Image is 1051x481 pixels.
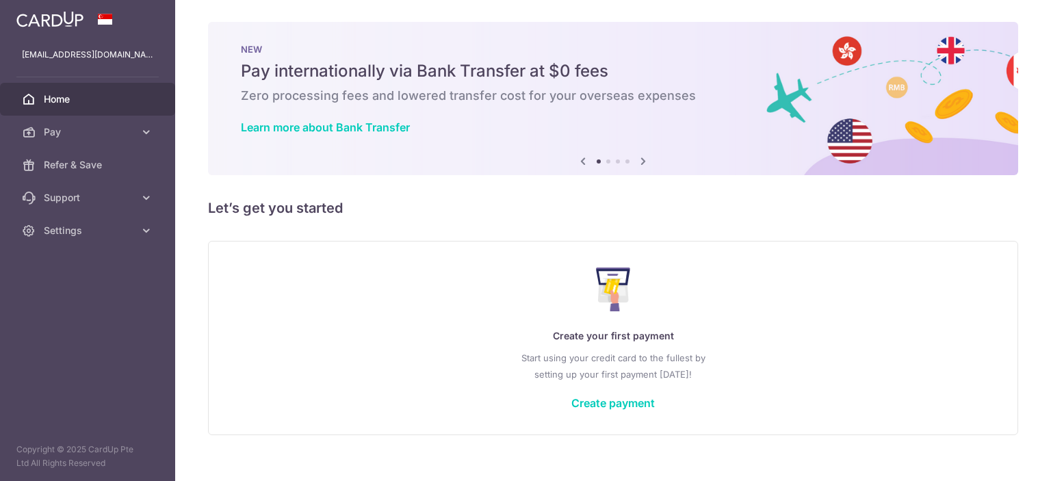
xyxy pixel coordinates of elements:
span: Pay [44,125,134,139]
p: Create your first payment [236,328,990,344]
img: CardUp [16,11,83,27]
p: [EMAIL_ADDRESS][DOMAIN_NAME] [22,48,153,62]
p: NEW [241,44,985,55]
h5: Pay internationally via Bank Transfer at $0 fees [241,60,985,82]
h6: Zero processing fees and lowered transfer cost for your overseas expenses [241,88,985,104]
h5: Let’s get you started [208,197,1018,219]
span: Settings [44,224,134,237]
span: Support [44,191,134,205]
p: Start using your credit card to the fullest by setting up your first payment [DATE]! [236,350,990,382]
span: Home [44,92,134,106]
a: Create payment [571,396,655,410]
img: Bank transfer banner [208,22,1018,175]
span: Refer & Save [44,158,134,172]
a: Learn more about Bank Transfer [241,120,410,134]
img: Make Payment [596,268,631,311]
